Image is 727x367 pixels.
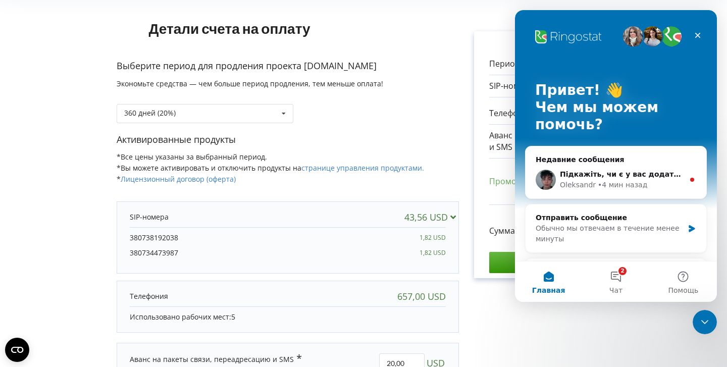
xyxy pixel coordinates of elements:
span: Чат [94,277,108,284]
div: Закрыть [174,16,192,34]
p: Сумма [489,225,515,237]
div: 360 дней (20%) [124,110,176,117]
iframe: Intercom live chat [515,10,717,302]
p: Телефония [130,291,168,301]
input: Перейти к оплате [489,252,686,273]
p: Счет [459,9,716,22]
p: Аванс на пакеты связи, переадресацию и SMS [489,130,651,153]
a: странице управления продуктами. [301,163,424,173]
span: *Все цены указаны за выбранный период. [117,152,267,162]
button: Open CMP widget [5,338,29,362]
div: Oleksandr [45,170,81,180]
div: 43,56 USD [404,212,460,222]
p: Активированные продукты [117,133,459,146]
p: SIP-номера [130,212,169,222]
h1: Детали счета на оплату [117,4,343,53]
p: Выберите период для продления проекта [DOMAIN_NAME] [117,60,459,73]
span: 380738192038 [130,233,178,242]
div: 657,00 USD [397,291,446,301]
span: *Вы можете активировать и отключить продукты на [117,163,424,173]
div: Отправить сообщениеОбычно мы отвечаем в течение менее минуты [10,194,192,243]
div: Обычно мы отвечаем в течение менее минуты [21,213,169,234]
span: Главная [17,277,50,284]
span: 5 [231,312,235,322]
p: Использовано рабочих мест: [130,312,446,322]
p: Выбранные продукты [489,36,686,49]
span: Экономьте средства — чем больше период продления, тем меньше оплата! [117,79,383,88]
p: Телефония [489,108,533,119]
span: Помощь [153,277,183,284]
a: Лицензионный договор (оферта) [121,174,236,184]
p: Период [489,58,520,70]
div: Аванс на пакеты связи, переадресацию и SMS [130,353,302,364]
iframe: Intercom live chat [693,310,717,334]
span: Підкажіть, чи є у вас додаткові запитання до мене в такому разі? 🤗 [45,160,328,168]
div: Отправить сообщение [21,202,169,213]
div: • 4 мин назад [83,170,132,180]
p: SIP-номера [489,80,534,92]
button: Чат [67,251,134,292]
button: Помощь [135,251,202,292]
div: 1,82 USD [420,248,446,258]
span: 380734473987 [130,248,178,257]
p: Промокод [489,176,530,187]
div: 1,82 USD [420,233,446,243]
